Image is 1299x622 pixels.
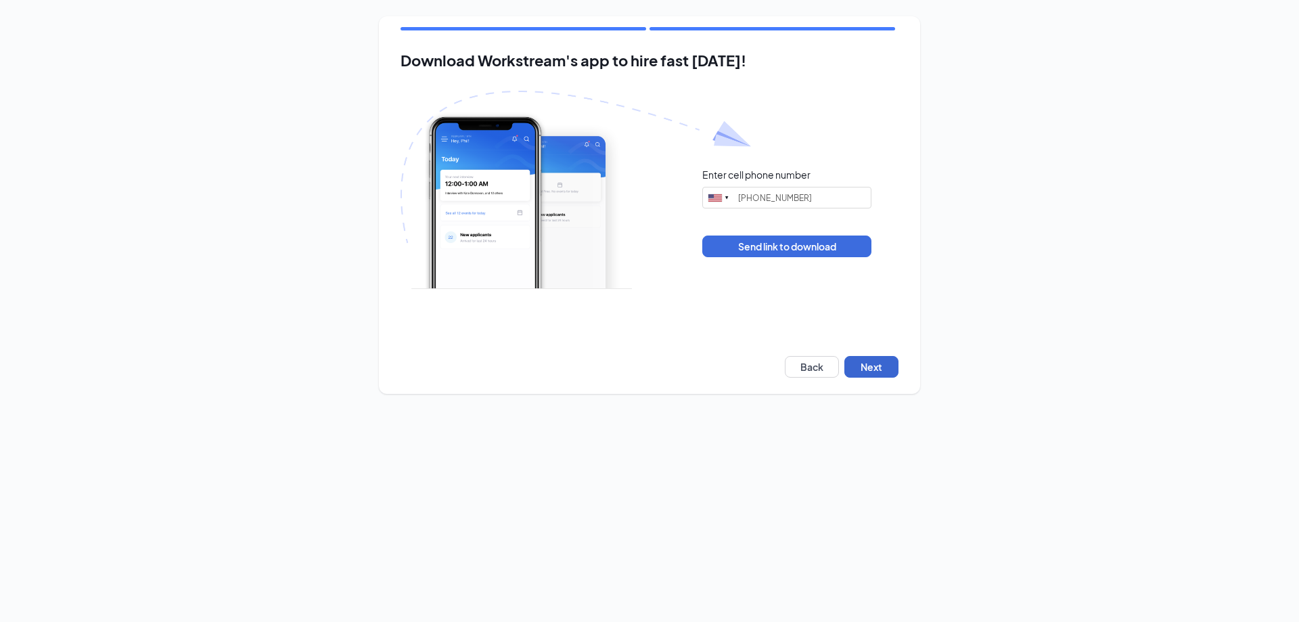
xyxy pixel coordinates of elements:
[401,52,898,69] h2: Download Workstream's app to hire fast [DATE]!
[401,91,751,289] img: Download Workstream's app with paper plane
[844,356,898,378] button: Next
[702,236,871,257] button: Send link to download
[702,187,871,208] input: (201) 555-0123
[702,168,811,181] div: Enter cell phone number
[785,356,839,378] button: Back
[703,187,734,208] div: United States: +1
